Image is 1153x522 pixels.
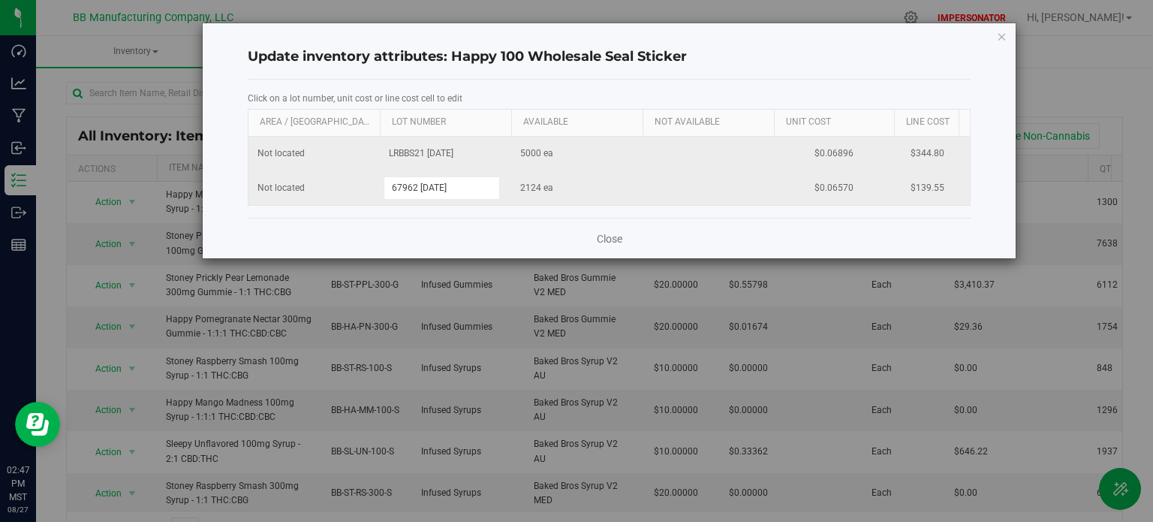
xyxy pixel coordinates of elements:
[774,171,894,205] td: $0.06570
[520,181,553,195] span: 2124 ea
[257,146,305,161] span: Not located
[597,231,622,246] a: Close
[392,116,505,128] a: Lot Number
[774,137,894,171] td: $0.06896
[248,47,971,67] h4: Update inventory attributes: Happy 100 Wholesale Seal Sticker
[389,146,502,161] span: LRBBS21 [DATE]
[520,146,553,161] span: 5000 ea
[384,177,500,200] input: lot_number
[906,116,1008,128] a: Line Cost
[248,92,971,105] label: Click on a lot number, unit cost or line cost cell to edit
[523,116,637,128] a: Available
[15,402,60,447] iframe: Resource center
[257,181,305,195] span: Not located
[786,116,888,128] a: Unit Cost
[903,177,952,199] span: $139.55
[655,116,768,128] a: Not Available
[260,116,374,128] a: Area / [GEOGRAPHIC_DATA]
[903,143,952,164] span: $344.80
